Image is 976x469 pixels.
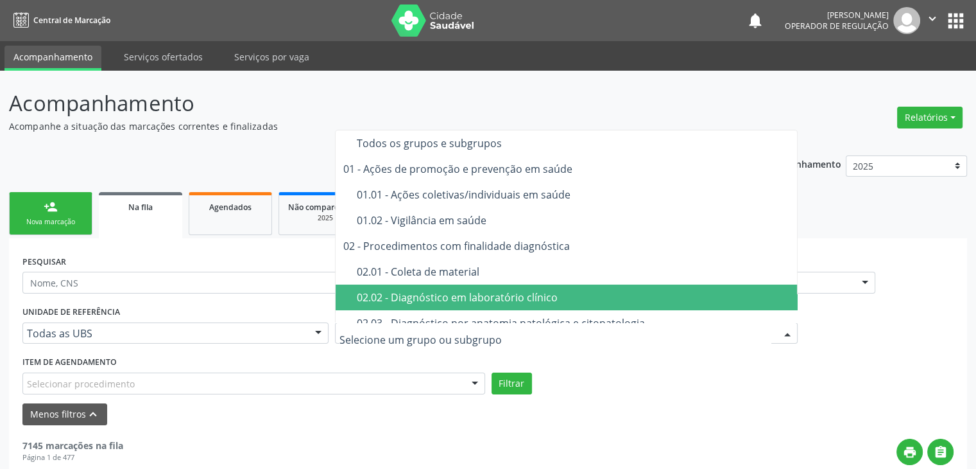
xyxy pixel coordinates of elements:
[128,202,153,213] span: Na fila
[19,217,83,227] div: Nova marcação
[22,439,123,452] strong: 7145 marcações na fila
[27,377,135,391] span: Selecionar procedimento
[357,292,791,303] div: 02.02 - Diagnóstico em laboratório clínico
[22,272,485,294] input: Nome, CNS
[357,267,791,277] div: 02.01 - Coleta de material
[22,403,107,426] button: Menos filtroskeyboard_arrow_up
[746,12,764,30] button: notifications
[343,241,791,251] div: 02 - Procedimentos com finalidade diagnóstica
[934,445,948,459] i: 
[9,119,680,133] p: Acompanhe a situação das marcações correntes e finalizadas
[288,213,363,223] div: 2025
[920,7,945,34] button: 
[343,164,791,174] div: 01 - Ações de promoção e prevenção em saúde
[4,46,101,71] a: Acompanhamento
[357,190,791,200] div: 01.01 - Ações coletivas/individuais em saúde
[357,215,791,226] div: 01.02 - Vigilância em saúde
[925,12,939,26] i: 
[22,353,117,373] label: Item de agendamento
[9,87,680,119] p: Acompanhamento
[945,10,967,32] button: apps
[22,252,66,272] label: PESQUISAR
[225,46,318,68] a: Serviços por vaga
[27,327,302,340] span: Todas as UBS
[9,10,110,31] a: Central de Marcação
[22,452,123,463] div: Página 1 de 477
[86,407,100,421] i: keyboard_arrow_up
[492,373,532,394] button: Filtrar
[903,445,917,459] i: print
[357,138,791,148] div: Todos os grupos e subgrupos
[896,439,923,465] button: print
[893,7,920,34] img: img
[897,107,963,128] button: Relatórios
[22,303,120,323] label: UNIDADE DE REFERÊNCIA
[288,202,363,213] span: Não compareceram
[33,15,110,26] span: Central de Marcação
[357,318,791,328] div: 02.03 - Diagnóstico por anatomia patológica e citopatologia
[785,10,889,21] div: [PERSON_NAME]
[339,327,771,353] input: Selecione um grupo ou subgrupo
[785,21,889,31] span: Operador de regulação
[44,200,58,214] div: person_add
[209,202,252,213] span: Agendados
[115,46,212,68] a: Serviços ofertados
[927,439,954,465] button: 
